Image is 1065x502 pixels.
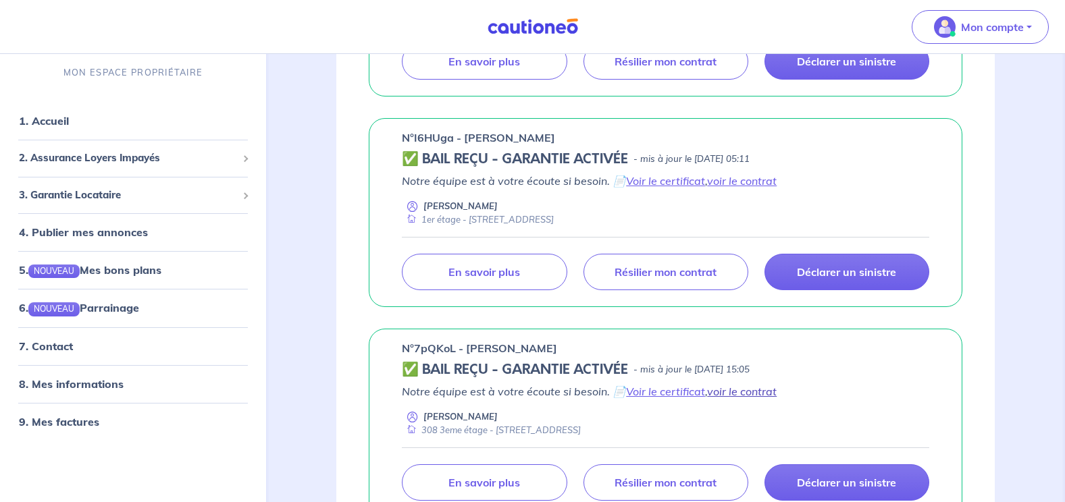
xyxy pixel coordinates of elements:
[448,265,520,279] p: En savoir plus
[402,340,557,356] p: n°7pQKoL - [PERSON_NAME]
[402,43,567,80] a: En savoir plus
[402,151,628,167] h5: ✅ BAIL REÇU - GARANTIE ACTIVÉE
[626,385,705,398] a: Voir le certificat
[5,219,261,246] div: 4. Publier mes annonces
[19,226,148,240] a: 4. Publier mes annonces
[583,464,748,501] a: Résilier mon contrat
[764,43,929,80] a: Déclarer un sinistre
[764,254,929,290] a: Déclarer un sinistre
[19,264,161,277] a: 5.NOUVEAUMes bons plans
[961,19,1024,35] p: Mon compte
[402,213,554,226] div: 1er étage - [STREET_ADDRESS]
[797,55,896,68] p: Déclarer un sinistre
[615,265,717,279] p: Résilier mon contrat
[583,43,748,80] a: Résilier mon contrat
[402,173,929,189] p: Notre équipe est à votre écoute si besoin. 📄 ,
[615,476,717,489] p: Résilier mon contrat
[5,146,261,172] div: 2. Assurance Loyers Impayés
[707,174,777,188] a: voir le contrat
[402,464,567,501] a: En savoir plus
[615,55,717,68] p: Résilier mon contrat
[5,370,261,397] div: 8. Mes informations
[402,362,929,378] div: state: CONTRACT-VALIDATED, Context: LESS-THAN-20-DAYS,MAYBE-CERTIFICATE,ALONE,LESSOR-DOCUMENTS
[423,200,498,213] p: [PERSON_NAME]
[19,302,139,315] a: 6.NOUVEAUParrainage
[5,295,261,322] div: 6.NOUVEAUParrainage
[5,408,261,435] div: 9. Mes factures
[912,10,1049,44] button: illu_account_valid_menu.svgMon compte
[402,383,929,399] p: Notre équipe est à votre écoute si besoin. 📄 ,
[797,265,896,279] p: Déclarer un sinistre
[63,66,203,79] p: MON ESPACE PROPRIÉTAIRE
[19,115,69,128] a: 1. Accueil
[402,151,929,167] div: state: CONTRACT-VALIDATED, Context: NEW,MAYBE-CERTIFICATE,ALONE,LESSOR-DOCUMENTS
[797,476,896,489] p: Déclarer un sinistre
[19,339,73,353] a: 7. Contact
[19,188,237,203] span: 3. Garantie Locataire
[423,410,498,423] p: [PERSON_NAME]
[5,257,261,284] div: 5.NOUVEAUMes bons plans
[19,377,124,391] a: 8. Mes informations
[5,333,261,360] div: 7. Contact
[934,16,956,38] img: illu_account_valid_menu.svg
[402,362,628,378] h5: ✅ BAIL REÇU - GARANTIE ACTIVÉE
[402,254,567,290] a: En savoir plus
[19,151,237,167] span: 2. Assurance Loyers Impayés
[633,152,750,166] p: - mis à jour le [DATE] 05:11
[583,254,748,290] a: Résilier mon contrat
[19,415,99,428] a: 9. Mes factures
[402,424,581,437] div: 308 3eme étage - [STREET_ADDRESS]
[448,55,520,68] p: En savoir plus
[5,108,261,135] div: 1. Accueil
[707,385,777,398] a: voir le contrat
[633,363,750,376] p: - mis à jour le [DATE] 15:05
[448,476,520,489] p: En savoir plus
[5,182,261,208] div: 3. Garantie Locataire
[402,130,555,146] p: n°I6HUga - [PERSON_NAME]
[764,464,929,501] a: Déclarer un sinistre
[626,174,705,188] a: Voir le certificat
[482,18,583,35] img: Cautioneo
